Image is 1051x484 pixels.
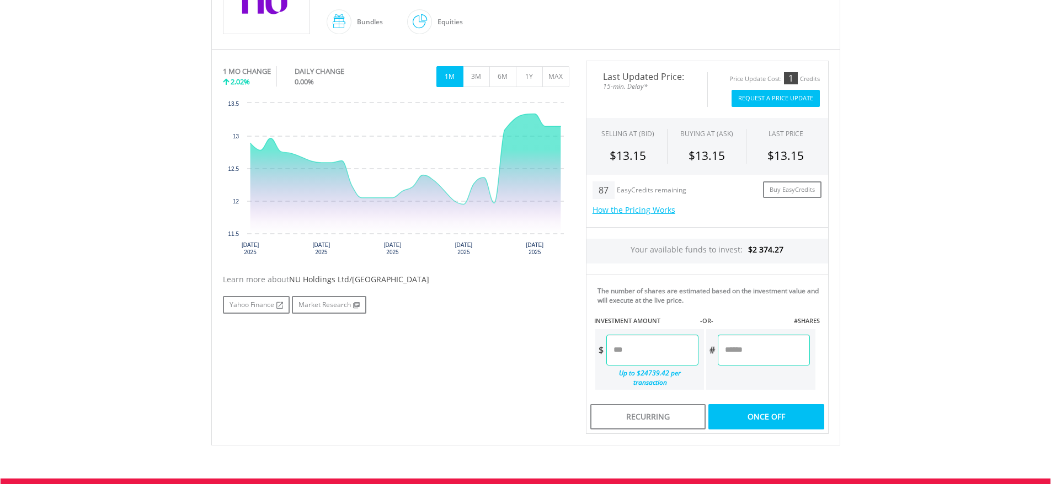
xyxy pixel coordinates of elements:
[689,148,725,163] span: $13.15
[436,66,463,87] button: 1M
[228,231,239,237] text: 11.5
[223,296,290,314] a: Yahoo Finance
[729,75,782,83] div: Price Update Cost:
[231,77,250,87] span: 2.02%
[700,316,713,325] label: -OR-
[223,98,569,263] div: Chart. Highcharts interactive chart.
[223,66,271,77] div: 1 MO CHANGE
[516,66,543,87] button: 1Y
[383,242,401,255] text: [DATE] 2025
[232,133,239,139] text: 13
[455,242,472,255] text: [DATE] 2025
[432,9,463,35] div: Equities
[601,129,654,138] div: SELLING AT (BID)
[708,404,824,429] div: Once Off
[769,129,803,138] div: LAST PRICE
[289,274,429,284] span: NU Holdings Ltd/[GEOGRAPHIC_DATA]
[292,296,366,314] a: Market Research
[680,129,733,138] span: BUYING AT (ASK)
[228,166,239,172] text: 12.5
[794,316,820,325] label: #SHARES
[594,316,660,325] label: INVESTMENT AMOUNT
[784,72,798,84] div: 1
[595,335,606,365] div: $
[232,198,239,205] text: 12
[223,98,569,263] svg: Interactive chart
[241,242,259,255] text: [DATE] 2025
[706,335,718,365] div: #
[593,205,675,215] a: How the Pricing Works
[617,186,686,196] div: EasyCredits remaining
[542,66,569,87] button: MAX
[351,9,383,35] div: Bundles
[595,81,699,92] span: 15-min. Delay*
[595,365,699,390] div: Up to $24739.42 per transaction
[767,148,804,163] span: $13.15
[763,181,821,198] a: Buy EasyCredits
[593,181,615,199] div: 87
[463,66,490,87] button: 3M
[295,66,381,77] div: DAILY CHANGE
[732,90,820,107] button: Request A Price Update
[610,148,646,163] span: $13.15
[595,72,699,81] span: Last Updated Price:
[489,66,516,87] button: 6M
[526,242,543,255] text: [DATE] 2025
[223,274,569,285] div: Learn more about
[748,244,783,255] span: $2 374.27
[597,286,824,305] div: The number of shares are estimated based on the investment value and will execute at the live price.
[586,239,828,263] div: Your available funds to invest:
[312,242,330,255] text: [DATE] 2025
[295,77,314,87] span: 0.00%
[590,404,706,429] div: Recurring
[228,101,239,107] text: 13.5
[800,75,820,83] div: Credits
